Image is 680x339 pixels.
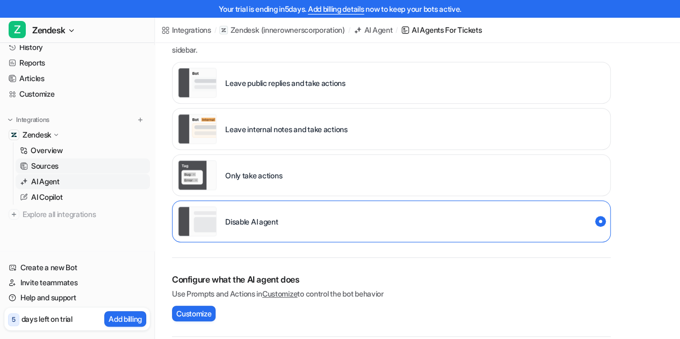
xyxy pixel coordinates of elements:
[9,21,26,38] span: Z
[31,145,63,156] p: Overview
[225,170,282,181] p: Only take actions
[4,40,150,55] a: History
[137,116,144,124] img: menu_add.svg
[172,200,611,242] div: paused::disabled
[172,33,611,55] p: Choose what the AI should do in your support workflow. Note that you can always configure additio...
[4,55,150,70] a: Reports
[104,311,146,327] button: Add billing
[9,209,19,220] img: explore all integrations
[172,108,611,150] div: live::internal_reply
[225,216,278,227] p: Disable AI agent
[31,161,59,171] p: Sources
[16,190,150,205] a: AI Copilot
[354,24,393,35] a: AI Agent
[172,24,211,35] div: Integrations
[172,273,611,286] h2: Configure what the AI agent does
[16,143,150,158] a: Overview
[6,116,14,124] img: expand menu
[23,206,146,223] span: Explore all integrations
[4,86,150,102] a: Customize
[4,114,53,125] button: Integrations
[401,24,482,35] a: AI Agents for tickets
[308,4,364,13] a: Add billing details
[31,176,60,187] p: AI Agent
[12,315,16,324] p: 5
[230,25,259,35] p: Zendesk
[4,260,150,275] a: Create a new Bot
[16,116,49,124] p: Integrations
[4,207,150,222] a: Explore all integrations
[4,275,150,290] a: Invite teammates
[11,132,17,138] img: Zendesk
[348,25,350,35] span: /
[31,192,62,203] p: AI Copilot
[176,308,211,319] span: Customize
[109,313,142,324] p: Add billing
[178,114,217,144] img: Leave internal notes and take actions
[219,25,345,35] a: Zendesk(innerownerscorporation)
[23,129,51,140] p: Zendesk
[32,23,65,38] span: Zendesk
[225,77,346,89] p: Leave public replies and take actions
[364,24,393,35] div: AI Agent
[178,206,217,236] img: Disable AI agent
[214,25,217,35] span: /
[4,290,150,305] a: Help and support
[22,313,73,324] p: days left on trial
[396,25,398,35] span: /
[16,174,150,189] a: AI Agent
[225,124,348,135] p: Leave internal notes and take actions
[172,154,611,196] div: live::disabled
[178,160,217,190] img: Only take actions
[161,24,211,35] a: Integrations
[412,24,482,35] div: AI Agents for tickets
[172,288,611,299] p: Use Prompts and Actions in to control the bot behavior
[16,158,150,174] a: Sources
[172,306,216,321] button: Customize
[178,68,217,98] img: Leave public replies and take actions
[172,62,611,104] div: live::external_reply
[262,289,297,298] a: Customize
[4,71,150,86] a: Articles
[261,25,345,35] p: ( innerownerscorporation )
